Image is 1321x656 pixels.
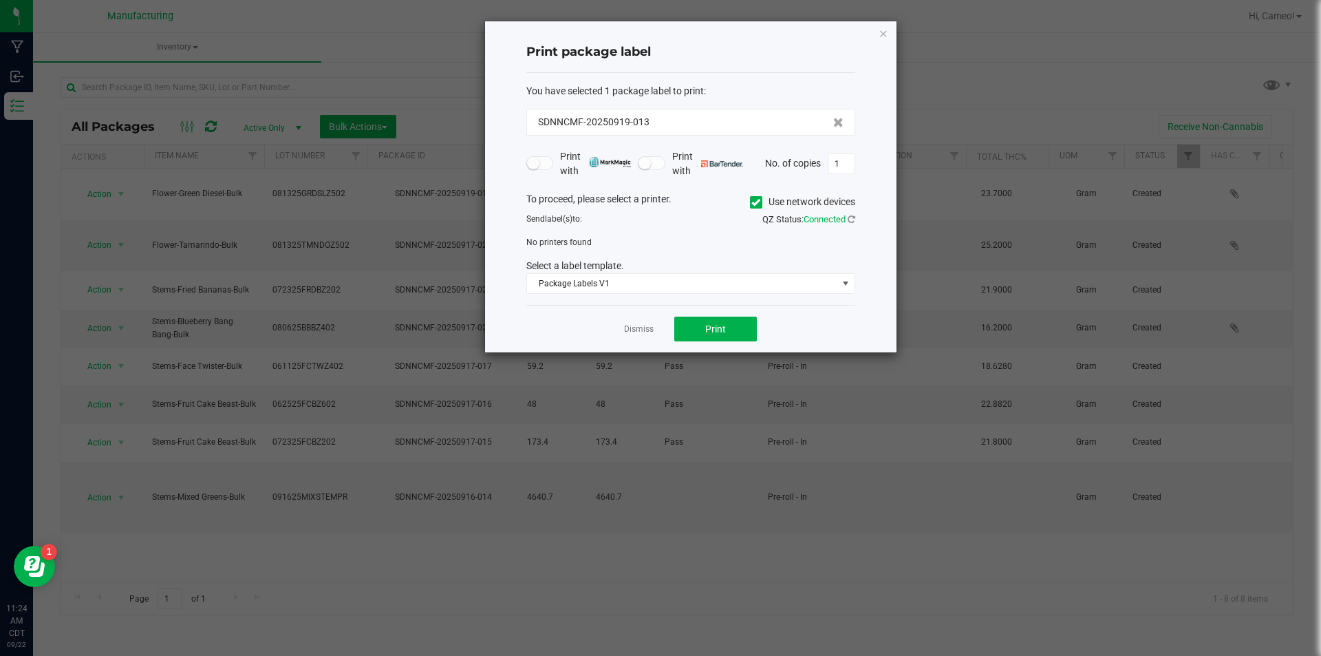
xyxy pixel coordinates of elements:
[545,214,572,224] span: label(s)
[526,85,704,96] span: You have selected 1 package label to print
[701,160,743,167] img: bartender.png
[762,214,855,224] span: QZ Status:
[589,157,631,167] img: mark_magic_cybra.png
[705,324,726,335] span: Print
[41,544,57,560] iframe: Resource center unread badge
[526,84,855,98] div: :
[526,237,592,247] span: No printers found
[560,149,631,178] span: Print with
[765,157,821,168] span: No. of copies
[538,115,649,129] span: SDNNCMF-20250919-013
[527,274,837,293] span: Package Labels V1
[14,546,55,587] iframe: Resource center
[526,214,582,224] span: Send to:
[750,195,855,209] label: Use network devices
[516,259,866,273] div: Select a label template.
[516,192,866,213] div: To proceed, please select a printer.
[672,149,743,178] span: Print with
[804,214,846,224] span: Connected
[526,43,855,61] h4: Print package label
[674,317,757,341] button: Print
[624,324,654,335] a: Dismiss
